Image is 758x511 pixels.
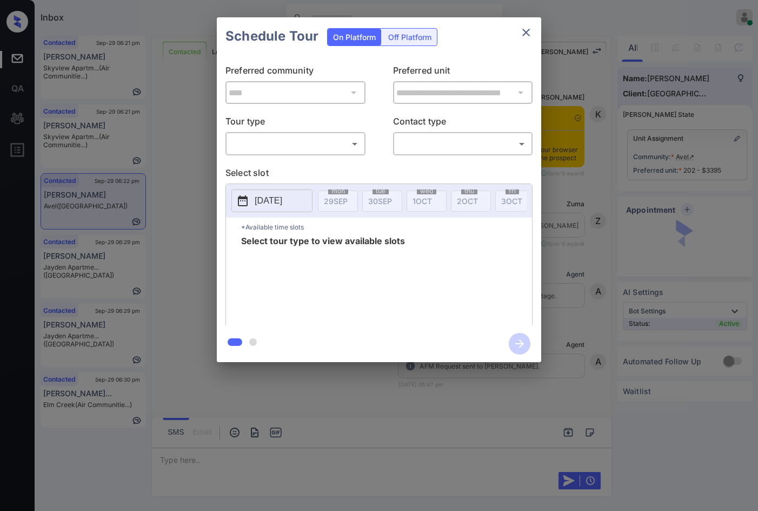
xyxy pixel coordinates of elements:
[393,64,533,81] p: Preferred unit
[393,115,533,132] p: Contact type
[241,218,532,237] p: *Available time slots
[225,115,365,132] p: Tour type
[225,64,365,81] p: Preferred community
[231,189,312,212] button: [DATE]
[225,166,533,184] p: Select slot
[383,29,437,45] div: Off Platform
[255,194,282,207] p: [DATE]
[328,29,381,45] div: On Platform
[217,17,327,55] h2: Schedule Tour
[241,237,405,323] span: Select tour type to view available slots
[515,22,537,43] button: close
